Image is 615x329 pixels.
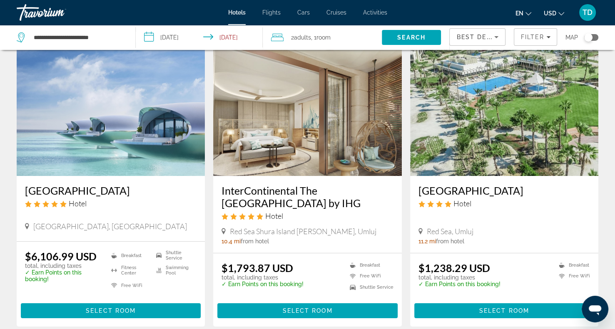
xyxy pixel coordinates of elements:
ins: $1,793.87 USD [222,262,293,274]
button: Toggle map [578,34,598,41]
span: Room [316,34,331,41]
img: InterContinental The Red Sea Resort by IHG [213,43,401,176]
a: Flights [262,9,281,16]
span: Filter [520,34,544,40]
span: Select Room [86,307,136,314]
span: Best Deals [456,34,500,40]
ins: $6,106.99 USD [25,250,97,262]
span: 2 [291,32,311,43]
button: Travelers: 2 adults, 0 children [263,25,382,50]
a: Select Room [217,305,397,314]
a: [GEOGRAPHIC_DATA] [418,184,590,197]
ins: $1,238.29 USD [418,262,490,274]
span: TD [583,8,593,17]
button: Select check in and out date [136,25,263,50]
button: Filters [514,28,557,46]
p: total, including taxes [25,262,101,269]
a: Cars [297,9,310,16]
span: Red Sea, Umluj [427,227,473,236]
a: Select Room [414,305,594,314]
p: total, including taxes [418,274,500,281]
iframe: Button to launch messaging window [582,296,608,322]
button: Change language [515,7,531,19]
li: Free WiFi [346,273,393,280]
span: en [515,10,523,17]
li: Swimming Pool [152,265,197,276]
button: Select Room [414,303,594,318]
a: [GEOGRAPHIC_DATA] [25,184,197,197]
img: Turtle Bay Hotel [410,43,598,176]
a: Activities [363,9,387,16]
button: Select Room [21,303,201,318]
p: total, including taxes [222,274,304,281]
span: [GEOGRAPHIC_DATA], [GEOGRAPHIC_DATA] [33,222,187,231]
span: Adults [294,34,311,41]
a: Hotels [228,9,246,16]
li: Breakfast [555,262,590,269]
p: ✓ Earn Points on this booking! [418,281,500,287]
span: 10.4 mi [222,238,241,245]
a: Travorium [17,2,100,23]
button: User Menu [577,4,598,21]
button: Change currency [544,7,564,19]
div: 4 star Hotel [418,199,590,208]
span: Search [397,34,426,41]
a: Cruises [326,9,346,16]
span: Red Sea Shura Island [PERSON_NAME], Umluj [230,227,376,236]
span: Hotel [69,199,87,208]
button: Search [382,30,441,45]
div: 5 star Hotel [25,199,197,208]
div: 5 star Hotel [222,211,393,220]
span: Map [565,32,578,43]
span: , 1 [311,32,331,43]
li: Free WiFi [107,280,152,291]
input: Search hotel destination [33,31,123,44]
li: Breakfast [346,262,393,269]
span: Hotel [265,211,283,220]
span: 11.2 mi [418,238,436,245]
img: Shebara Resort [17,43,205,176]
li: Shuttle Service [346,284,393,291]
p: ✓ Earn Points on this booking! [25,269,101,282]
span: from hotel [241,238,269,245]
span: from hotel [436,238,464,245]
li: Breakfast [107,250,152,261]
a: InterContinental The [GEOGRAPHIC_DATA] by IHG [222,184,393,209]
span: Hotel [453,199,471,208]
li: Shuttle Service [152,250,197,261]
p: ✓ Earn Points on this booking! [222,281,304,287]
button: Select Room [217,303,397,318]
li: Fitness Center [107,265,152,276]
a: Select Room [21,305,201,314]
span: Select Room [479,307,529,314]
mat-select: Sort by [456,32,498,42]
li: Free WiFi [555,273,590,280]
span: Select Room [282,307,332,314]
span: USD [544,10,556,17]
